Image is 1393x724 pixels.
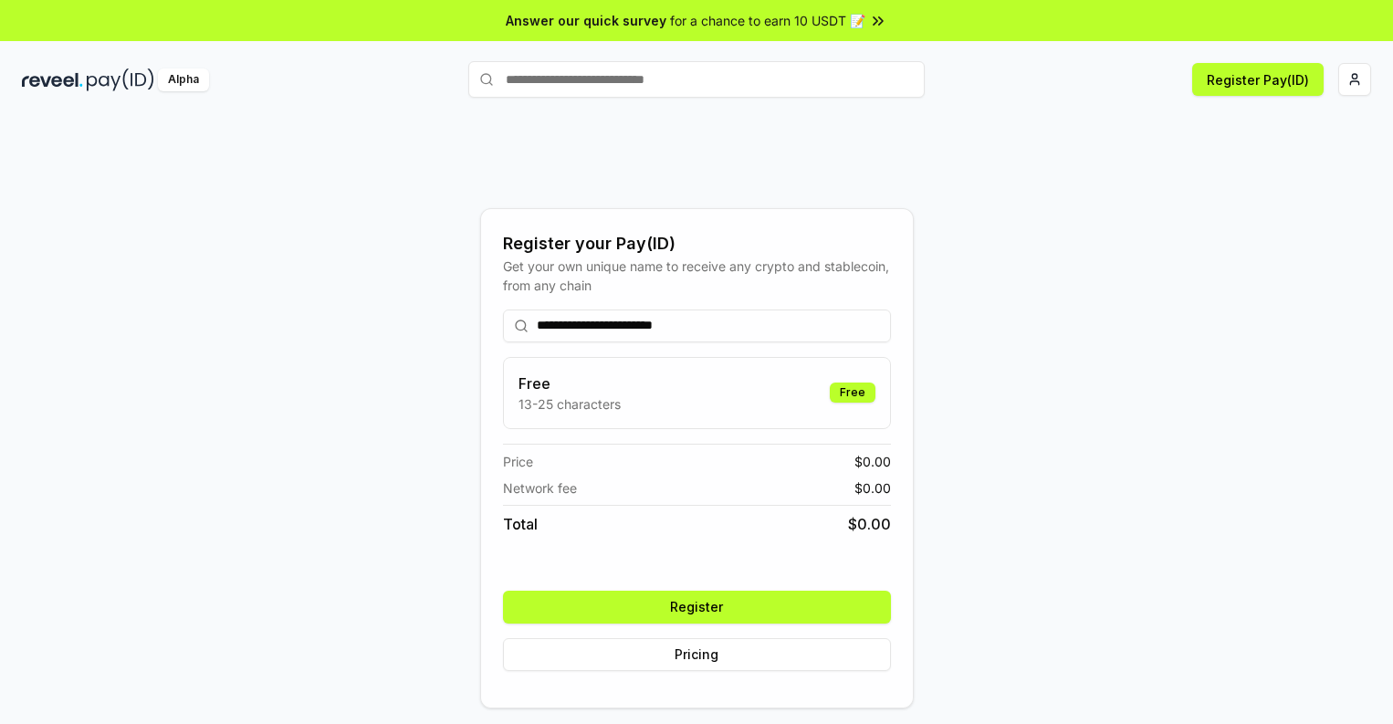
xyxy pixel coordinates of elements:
[1192,63,1324,96] button: Register Pay(ID)
[503,257,891,295] div: Get your own unique name to receive any crypto and stablecoin, from any chain
[87,68,154,91] img: pay_id
[506,11,666,30] span: Answer our quick survey
[503,478,577,498] span: Network fee
[503,452,533,471] span: Price
[830,383,875,403] div: Free
[503,513,538,535] span: Total
[854,452,891,471] span: $ 0.00
[670,11,865,30] span: for a chance to earn 10 USDT 📝
[854,478,891,498] span: $ 0.00
[22,68,83,91] img: reveel_dark
[518,372,621,394] h3: Free
[503,591,891,624] button: Register
[518,394,621,414] p: 13-25 characters
[848,513,891,535] span: $ 0.00
[158,68,209,91] div: Alpha
[503,638,891,671] button: Pricing
[503,231,891,257] div: Register your Pay(ID)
